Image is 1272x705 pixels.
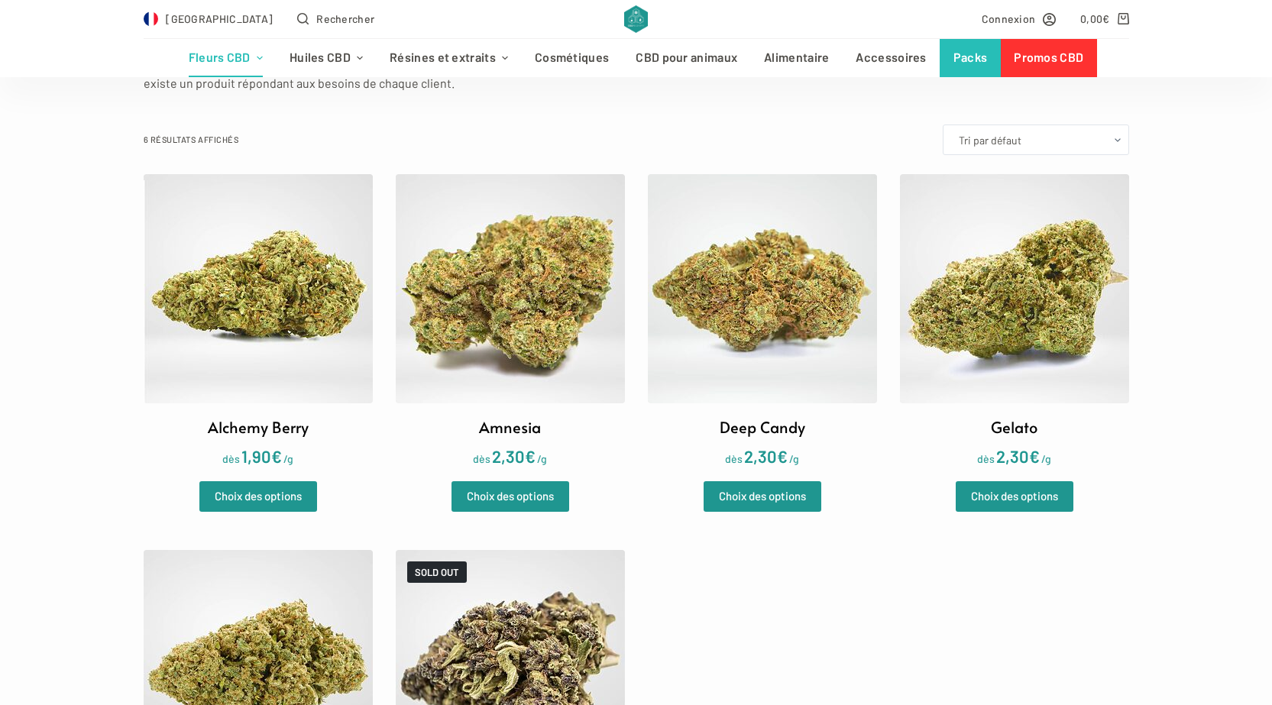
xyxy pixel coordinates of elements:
[166,10,273,27] span: [GEOGRAPHIC_DATA]
[199,481,317,512] a: Sélectionner les options pour “Alchemy Berry”
[276,39,376,77] a: Huiles CBD
[297,10,374,27] button: Ouvrir le formulaire de recherche
[283,452,293,465] span: /g
[624,5,648,33] img: CBD Alchemy
[789,452,799,465] span: /g
[956,481,1073,512] a: Sélectionner les options pour “Gelato”
[940,39,1001,77] a: Packs
[525,446,536,466] span: €
[982,10,1036,27] span: Connexion
[1080,12,1110,25] bdi: 0,00
[175,39,276,77] a: Fleurs CBD
[725,452,743,465] span: dès
[720,416,805,438] h2: Deep Candy
[623,39,751,77] a: CBD pour animaux
[1102,12,1109,25] span: €
[144,133,239,147] p: 6 résultats affichés
[522,39,623,77] a: Cosmétiques
[452,481,569,512] a: Sélectionner les options pour “Amnesia”
[843,39,940,77] a: Accessoires
[144,174,373,470] a: Alchemy Berry dès1,90€/g
[996,446,1040,466] bdi: 2,30
[473,452,490,465] span: dès
[751,39,843,77] a: Alimentaire
[144,10,273,27] a: Select Country
[1029,446,1040,466] span: €
[991,416,1037,438] h2: Gelato
[144,11,159,27] img: FR Flag
[377,39,522,77] a: Résines et extraits
[492,446,536,466] bdi: 2,30
[271,446,282,466] span: €
[208,416,309,438] h2: Alchemy Berry
[241,446,282,466] bdi: 1,90
[407,561,467,583] span: SOLD OUT
[777,446,788,466] span: €
[1001,39,1097,77] a: Promos CBD
[222,452,240,465] span: dès
[537,452,547,465] span: /g
[977,452,995,465] span: dès
[175,39,1097,77] nav: Menu d’en-tête
[982,10,1057,27] a: Connexion
[648,174,877,470] a: Deep Candy dès2,30€/g
[704,481,821,512] a: Sélectionner les options pour “Deep Candy”
[316,10,374,27] span: Rechercher
[1080,10,1128,27] a: Panier d’achat
[396,174,625,470] a: Amnesia dès2,30€/g
[900,174,1129,470] a: Gelato dès2,30€/g
[943,125,1129,155] select: Commande
[479,416,541,438] h2: Amnesia
[744,446,788,466] bdi: 2,30
[1041,452,1051,465] span: /g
